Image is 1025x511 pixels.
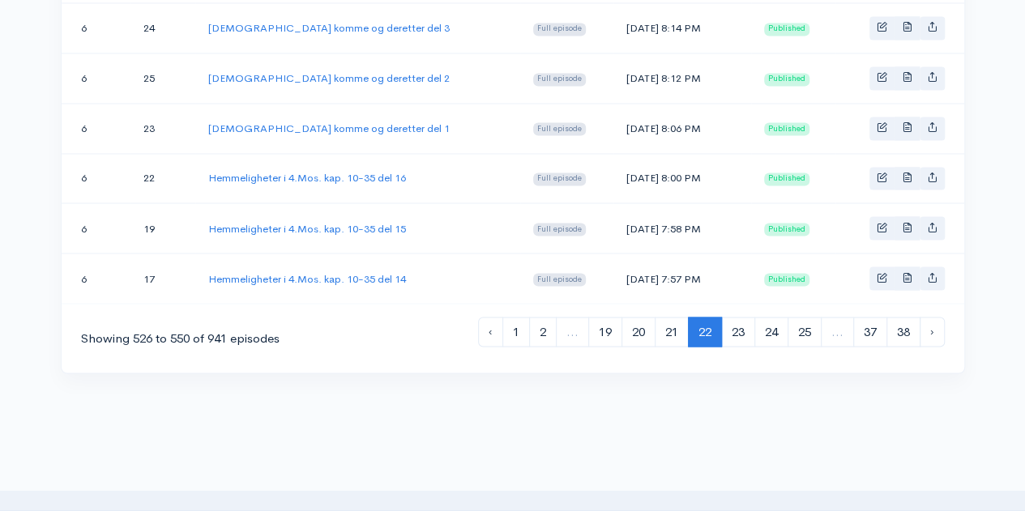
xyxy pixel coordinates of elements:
[130,253,195,303] td: 17
[208,71,450,85] a: [DEMOGRAPHIC_DATA] komme og deretter del 2
[869,16,945,40] div: Basic example
[533,73,586,86] span: Full episode
[869,167,945,190] div: Basic example
[208,21,450,35] a: [DEMOGRAPHIC_DATA] komme og deretter del 3
[588,317,622,347] a: 19
[533,273,586,286] span: Full episode
[754,317,788,347] a: 24
[62,53,131,104] td: 6
[613,203,751,253] td: [DATE] 7:58 PM
[208,221,406,235] a: Hemmeligheter i 4.Mos. kap. 10-35 del 15
[764,223,809,236] span: Published
[62,103,131,153] td: 6
[621,317,656,347] a: 20
[764,23,809,36] span: Published
[853,317,887,347] a: 37
[688,317,722,347] span: 22
[764,122,809,135] span: Published
[208,171,406,185] a: Hemmeligheter i 4.Mos. kap. 10-35 del 16
[869,117,945,140] div: Basic example
[613,253,751,303] td: [DATE] 7:57 PM
[478,317,503,347] a: « Previous
[764,73,809,86] span: Published
[533,223,586,236] span: Full episode
[533,122,586,135] span: Full episode
[655,317,689,347] a: 21
[869,66,945,90] div: Basic example
[533,23,586,36] span: Full episode
[529,317,557,347] a: 2
[886,317,920,347] a: 38
[130,203,195,253] td: 19
[208,271,406,285] a: Hemmeligheter i 4.Mos. kap. 10-35 del 14
[130,153,195,203] td: 22
[62,3,131,53] td: 6
[130,3,195,53] td: 24
[920,317,945,347] a: Next »
[62,253,131,303] td: 6
[764,172,809,185] span: Published
[62,203,131,253] td: 6
[869,216,945,240] div: Basic example
[764,273,809,286] span: Published
[613,3,751,53] td: [DATE] 8:14 PM
[81,329,280,347] div: Showing 526 to 550 of 941 episodes
[788,317,822,347] a: 25
[62,153,131,203] td: 6
[721,317,755,347] a: 23
[613,53,751,104] td: [DATE] 8:12 PM
[613,103,751,153] td: [DATE] 8:06 PM
[502,317,530,347] a: 1
[613,153,751,203] td: [DATE] 8:00 PM
[208,121,450,135] a: [DEMOGRAPHIC_DATA] komme og deretter del 1
[869,266,945,290] div: Basic example
[130,53,195,104] td: 25
[533,172,586,185] span: Full episode
[130,103,195,153] td: 23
